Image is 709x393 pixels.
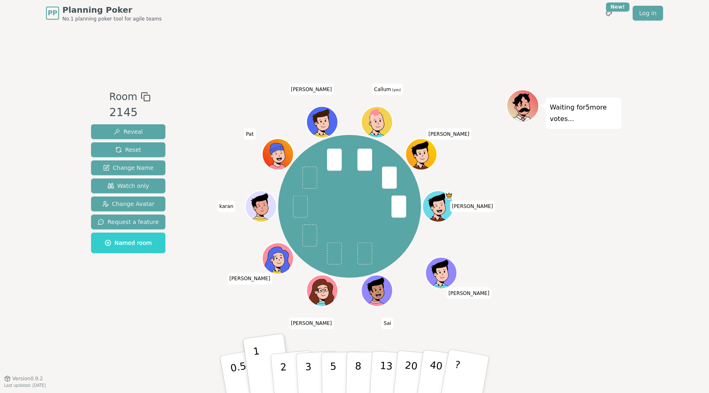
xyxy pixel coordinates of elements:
[362,107,391,137] button: Click to change your avatar
[114,128,143,136] span: Reveal
[62,4,162,16] span: Planning Poker
[227,273,272,284] span: Click to change your name
[12,375,43,382] span: Version 0.9.2
[4,383,46,388] span: Last updated: [DATE]
[244,128,256,140] span: Click to change your name
[98,218,159,226] span: Request a feature
[4,375,43,382] button: Version0.9.2
[91,160,165,175] button: Change Name
[372,84,403,95] span: Click to change your name
[105,239,152,247] span: Named room
[91,124,165,139] button: Reveal
[391,88,401,92] span: (you)
[91,142,165,157] button: Reset
[289,318,334,329] span: Click to change your name
[48,8,57,18] span: PP
[602,6,616,21] button: New!
[62,16,162,22] span: No.1 planning poker tool for agile teams
[450,201,495,212] span: Click to change your name
[550,102,617,125] p: Waiting for 5 more votes...
[109,104,150,121] div: 2145
[91,233,165,253] button: Named room
[289,84,334,95] span: Click to change your name
[633,6,663,21] a: Log in
[115,146,141,154] span: Reset
[606,2,629,11] div: New!
[91,196,165,211] button: Change Avatar
[445,192,453,199] span: Mohamed is the host
[102,200,155,208] span: Change Avatar
[107,182,149,190] span: Watch only
[446,288,492,299] span: Click to change your name
[109,89,137,104] span: Room
[91,215,165,229] button: Request a feature
[103,164,153,172] span: Change Name
[382,318,393,329] span: Click to change your name
[46,4,162,22] a: PPPlanning PokerNo.1 planning poker tool for agile teams
[426,128,471,140] span: Click to change your name
[217,201,236,212] span: Click to change your name
[252,345,265,390] p: 1
[91,178,165,193] button: Watch only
